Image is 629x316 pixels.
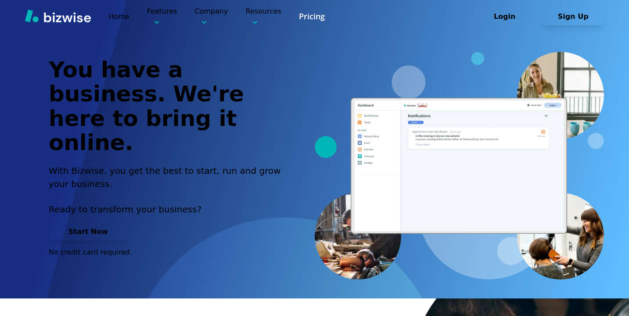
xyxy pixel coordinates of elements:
p: No credit card required. [49,248,291,257]
button: Sign Up [543,8,604,25]
p: Ready to transform your business? [49,203,291,216]
h1: You have a business. We're here to bring it online. [49,58,291,155]
button: Login [474,8,536,25]
a: Start Now [49,227,128,236]
h2: With Bizwise, you get the best to start, run and grow your business. [49,164,291,190]
button: Start Now [49,223,128,241]
p: Features [147,6,177,27]
a: Home [108,12,129,21]
a: Sign Up [543,12,604,21]
p: Company [194,6,228,27]
p: Resources [245,6,281,27]
img: Bizwise Logo [25,9,91,22]
a: Login [474,12,543,21]
a: Pricing [299,11,325,22]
